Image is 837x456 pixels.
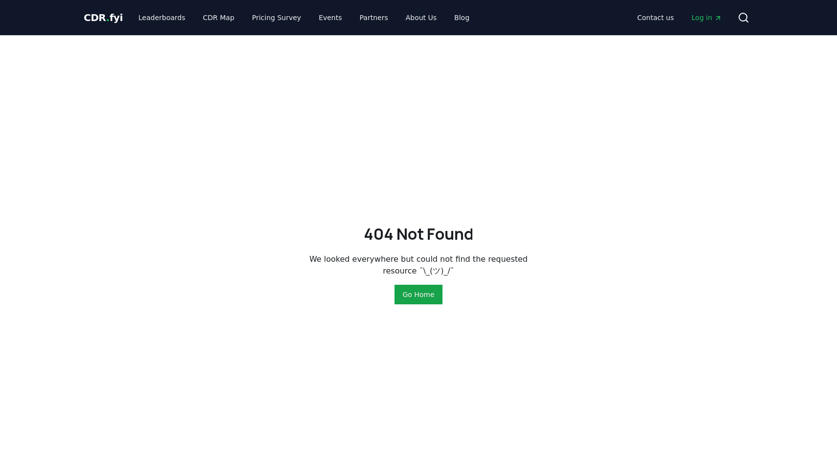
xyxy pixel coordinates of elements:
[106,12,110,23] span: .
[131,9,193,26] a: Leaderboards
[364,222,473,246] h2: 404 Not Found
[131,9,477,26] nav: Main
[195,9,242,26] a: CDR Map
[84,11,123,24] a: CDR.fyi
[84,12,123,23] span: CDR fyi
[311,9,349,26] a: Events
[629,9,730,26] nav: Main
[244,9,309,26] a: Pricing Survey
[684,9,730,26] a: Log in
[398,9,444,26] a: About Us
[446,9,477,26] a: Blog
[629,9,682,26] a: Contact us
[309,253,528,277] p: We looked everywhere but could not find the requested resource ¯\_(ツ)_/¯
[692,13,722,23] span: Log in
[352,9,396,26] a: Partners
[395,285,442,304] button: Go Home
